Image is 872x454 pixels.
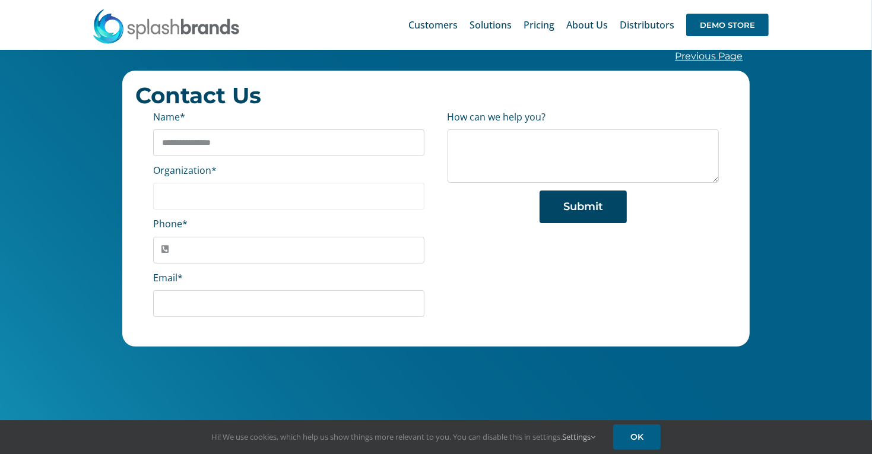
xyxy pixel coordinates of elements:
span: About Us [566,20,608,30]
a: Customers [408,6,458,44]
label: Email [153,271,183,284]
nav: Main Menu Sticky [408,6,769,44]
abbr: required [177,271,183,284]
abbr: required [182,217,188,230]
label: Name [153,110,185,123]
span: Distributors [620,20,674,30]
h2: Contact Us [135,84,737,107]
abbr: required [211,164,217,177]
span: Solutions [470,20,512,30]
span: DEMO STORE [686,14,769,36]
a: OK [613,424,661,450]
span: Pricing [524,20,554,30]
a: Pricing [524,6,554,44]
a: Settings [562,431,595,442]
a: Previous Page [675,50,743,62]
a: DEMO STORE [686,6,769,44]
button: Submit [540,191,627,223]
abbr: required [180,110,185,123]
span: Submit [563,201,603,213]
span: Hi! We use cookies, which help us show things more relevant to you. You can disable this in setti... [211,431,595,442]
label: How can we help you? [448,110,546,123]
img: SplashBrands.com Logo [92,8,240,44]
label: Phone [153,217,188,230]
span: Customers [408,20,458,30]
label: Organization [153,164,217,177]
a: Distributors [620,6,674,44]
